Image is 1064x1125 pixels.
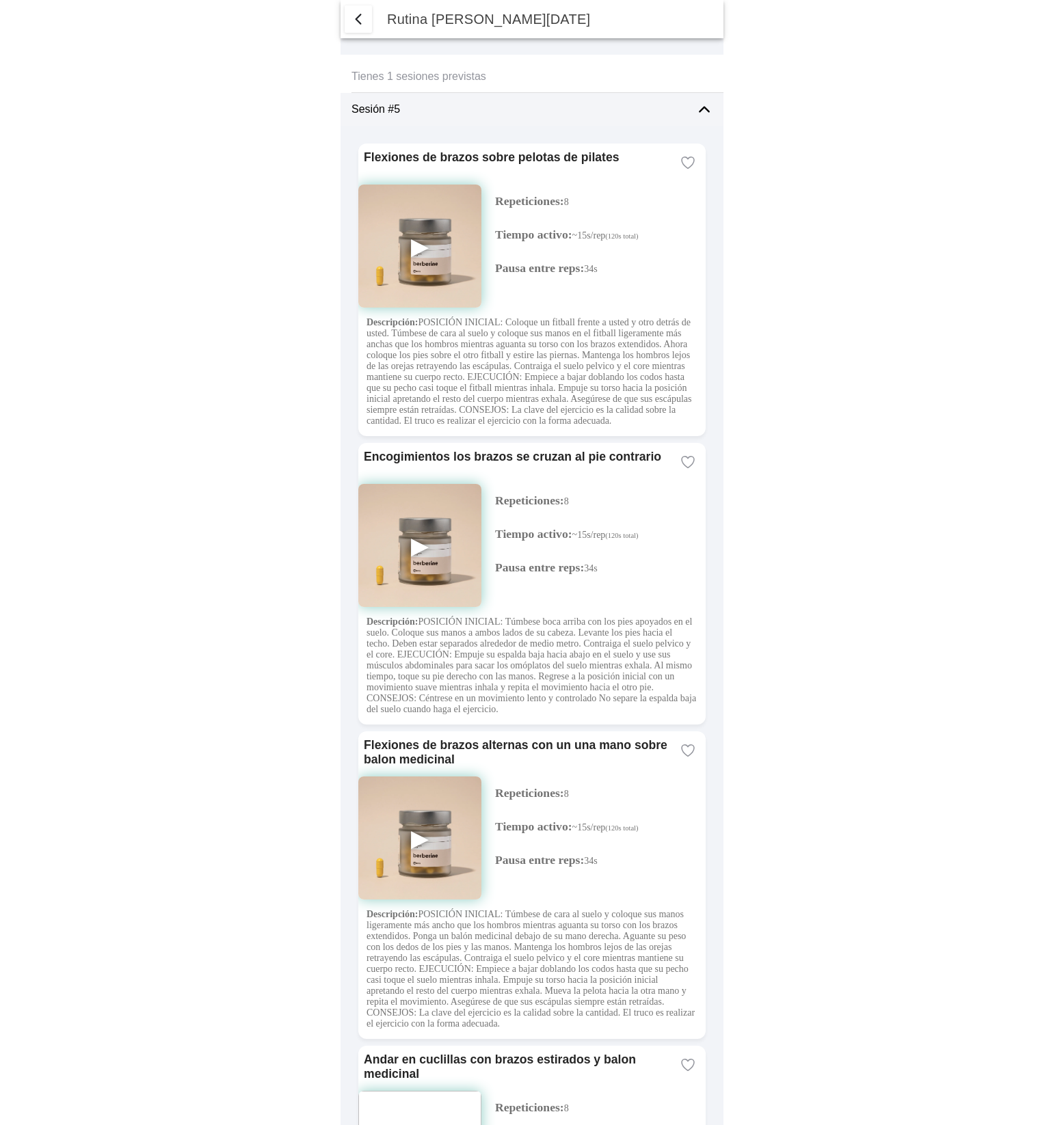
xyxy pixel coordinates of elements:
[495,560,706,575] p: 34s
[367,909,697,1029] p: POSICIÓN INICIAL: Túmbese de cara al suelo y coloque sus manos ligeramente más ancho que los homb...
[495,194,706,208] p: 8
[605,532,638,539] small: (120s total)
[495,786,564,800] span: Repeticiones:
[367,616,418,627] strong: Descripción:
[495,228,706,242] p: ~15s/rep
[364,1053,670,1081] ion-card-title: Andar en cuclillas con brazos estirados y balon medicinal
[495,853,584,867] span: Pausa entre reps:
[367,909,418,919] strong: Descripción:
[367,616,697,715] p: POSICIÓN INICIAL: Túmbese boca arriba con los pies apoyados en el suelo. Coloque sus manos a ambo...
[495,1100,564,1114] span: Repeticiones:
[495,527,572,541] span: Tiempo activo:
[351,70,713,83] ion-label: Tienes 1 sesiones previstas
[495,493,706,508] p: 8
[495,261,584,275] span: Pausa entre reps:
[495,228,572,241] span: Tiempo activo:
[364,450,670,464] ion-card-title: Encogimientos los brazos se cruzan al pie contrario
[495,493,564,507] span: Repeticiones:
[495,786,706,800] p: 8
[495,560,584,574] span: Pausa entre reps:
[495,261,706,275] p: 34s
[495,819,706,834] p: ~15s/rep
[495,853,706,867] p: 34s
[373,12,723,27] ion-title: Rutina [PERSON_NAME][DATE]
[495,1100,706,1115] p: 8
[495,194,564,208] span: Repeticiones:
[351,103,685,116] ion-label: Sesión #5
[605,824,638,832] small: (120s total)
[495,527,706,541] p: ~15s/rep
[495,819,572,833] span: Tiempo activo:
[367,317,697,426] p: POSICIÓN INICIAL: Coloque un fitball frente a usted y otro detrás de usted. Túmbese de cara al su...
[367,317,418,327] strong: Descripción:
[364,150,670,165] ion-card-title: Flexiones de brazos sobre pelotas de pilates
[364,738,670,767] ion-card-title: Flexiones de brazos alternas con un una mano sobre balon medicinal
[605,232,638,240] small: (120s total)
